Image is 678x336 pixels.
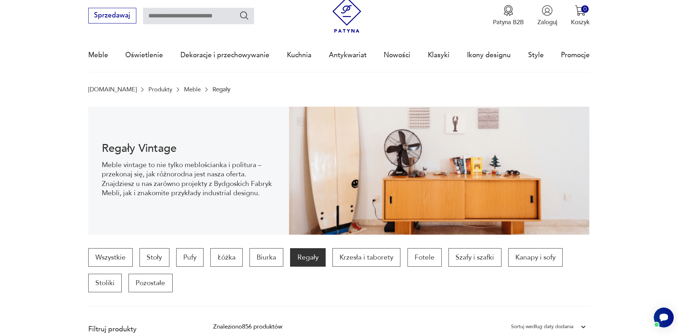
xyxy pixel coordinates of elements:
h1: Regały Vintage [102,143,275,154]
img: Ikona koszyka [575,5,586,16]
a: Oświetlenie [125,39,163,71]
a: Regały [290,248,325,267]
a: Kuchnia [287,39,311,71]
a: Szafy i szafki [448,248,501,267]
a: Stoliki [88,274,122,292]
button: Zaloguj [537,5,557,26]
a: Style [528,39,544,71]
div: Sortuj według daty dodania [511,322,573,331]
img: Ikona medalu [503,5,514,16]
button: Patyna B2B [493,5,524,26]
a: Pufy [176,248,204,267]
p: Patyna B2B [493,18,524,26]
a: Produkty [148,86,172,93]
a: Pozostałe [128,274,172,292]
p: Meble vintage to nie tylko meblościanka i politura – przekonaj się, jak różnorodna jest nasza ofe... [102,160,275,198]
a: [DOMAIN_NAME] [88,86,137,93]
a: Promocje [561,39,590,71]
button: Sprzedawaj [88,8,136,23]
p: Zaloguj [537,18,557,26]
a: Antykwariat [329,39,367,71]
a: Sprzedawaj [88,13,136,19]
a: Meble [184,86,201,93]
a: Klasyki [428,39,450,71]
a: Kanapy i sofy [508,248,563,267]
a: Biurka [249,248,283,267]
iframe: Smartsupp widget button [654,308,674,327]
a: Łóżka [210,248,242,267]
div: 0 [581,5,589,13]
a: Fotele [408,248,442,267]
a: Ikona medaluPatyna B2B [493,5,524,26]
p: Filtruj produkty [88,325,193,334]
p: Koszyk [571,18,590,26]
button: 0Koszyk [571,5,590,26]
a: Wszystkie [88,248,133,267]
a: Meble [88,39,108,71]
p: Regały [212,86,230,93]
img: dff48e7735fce9207bfd6a1aaa639af4.png [289,107,590,235]
a: Dekoracje i przechowywanie [180,39,269,71]
a: Krzesła i taborety [332,248,400,267]
a: Ikony designu [467,39,511,71]
a: Stoły [140,248,169,267]
div: Znaleziono 856 produktów [213,322,282,331]
a: Nowości [384,39,410,71]
button: Szukaj [239,10,249,21]
img: Ikonka użytkownika [542,5,553,16]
